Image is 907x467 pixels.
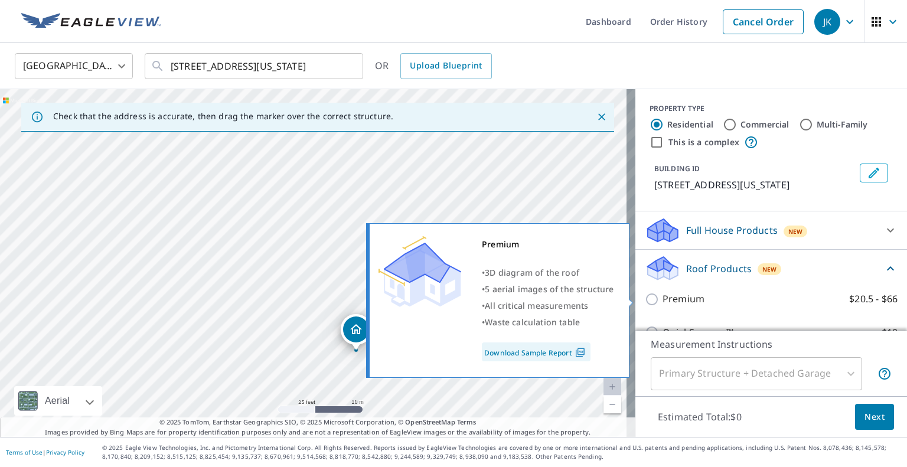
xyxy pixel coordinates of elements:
[864,410,885,424] span: Next
[482,264,614,281] div: •
[14,386,102,416] div: Aerial
[485,316,580,328] span: Waste calculation table
[405,417,455,426] a: OpenStreetMap
[485,267,579,278] span: 3D diagram of the roof
[159,417,477,427] span: © 2025 TomTom, Earthstar Geographics SIO, © 2025 Microsoft Corporation, ©
[740,119,789,130] label: Commercial
[572,347,588,358] img: Pdf Icon
[814,9,840,35] div: JK
[603,378,621,396] a: Current Level 20, Zoom In Disabled
[855,404,894,430] button: Next
[102,443,901,461] p: © 2025 Eagle View Technologies, Inc. and Pictometry International Corp. All Rights Reserved. Repo...
[686,262,752,276] p: Roof Products
[654,178,855,192] p: [STREET_ADDRESS][US_STATE]
[663,292,704,306] p: Premium
[651,337,892,351] p: Measurement Instructions
[15,50,133,83] div: [GEOGRAPHIC_DATA]
[482,342,590,361] a: Download Sample Report
[663,325,733,340] p: QuickSquares™
[723,9,804,34] a: Cancel Order
[6,449,84,456] p: |
[379,236,461,307] img: Premium
[21,13,161,31] img: EV Logo
[482,298,614,314] div: •
[645,254,898,282] div: Roof ProductsNew
[648,404,751,430] p: Estimated Total: $0
[485,300,588,311] span: All critical measurements
[482,236,614,253] div: Premium
[645,216,898,244] div: Full House ProductsNew
[594,109,609,125] button: Close
[482,314,614,331] div: •
[650,103,893,114] div: PROPERTY TYPE
[400,53,491,79] a: Upload Blueprint
[762,264,777,274] span: New
[788,227,803,236] span: New
[375,53,492,79] div: OR
[46,448,84,456] a: Privacy Policy
[860,164,888,182] button: Edit building 1
[667,119,713,130] label: Residential
[6,448,43,456] a: Terms of Use
[877,367,892,381] span: Your report will include the primary structure and a detached garage if one exists.
[686,223,778,237] p: Full House Products
[603,396,621,413] a: Current Level 20, Zoom Out
[651,357,862,390] div: Primary Structure + Detached Garage
[882,325,898,340] p: $18
[53,111,393,122] p: Check that the address is accurate, then drag the marker over the correct structure.
[341,314,371,351] div: Dropped pin, building 1, Residential property, 1381 Arizona Bnd Watkinsville, GA 30677
[485,283,614,295] span: 5 aerial images of the structure
[171,50,339,83] input: Search by address or latitude-longitude
[668,136,739,148] label: This is a complex
[654,164,700,174] p: BUILDING ID
[457,417,477,426] a: Terms
[849,292,898,306] p: $20.5 - $66
[482,281,614,298] div: •
[410,58,482,73] span: Upload Blueprint
[817,119,868,130] label: Multi-Family
[41,386,73,416] div: Aerial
